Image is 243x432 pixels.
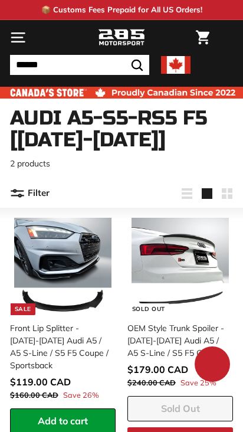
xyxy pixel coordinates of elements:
div: Front Lip Splitter - [DATE]-[DATE] Audi A5 / A5 S-Line / S5 F5 Coupe / Sportsback [10,322,109,372]
inbox-online-store-chat: Shopify online store chat [191,346,234,385]
button: Sold Out [127,396,233,421]
a: Cart [190,21,215,54]
span: $160.00 CAD [10,390,58,400]
span: $240.00 CAD [127,378,176,387]
div: Sale [11,303,35,315]
span: $179.00 CAD [127,364,188,375]
div: Sold Out [128,303,169,315]
div: OEM Style Trunk Spoiler - [DATE]-[DATE] Audi A5 / A5 S-Line / S5 F5 Coupe [127,322,226,359]
input: Search [10,55,149,75]
img: Logo_285_Motorsport_areodynamics_components [98,28,145,48]
span: $119.00 CAD [10,376,71,388]
h1: Audi A5-S5-RS5 F5 [[DATE]-[DATE]] [10,107,233,152]
span: Save 26% [63,390,99,401]
p: 2 products [10,158,233,170]
p: 📦 Customs Fees Prepaid for All US Orders! [41,4,202,16]
span: Save 25% [180,377,216,388]
a: Sale Front Lip Splitter - [DATE]-[DATE] Audi A5 / A5 S-Line / S5 F5 Coupe / Sportsback Save 26% [10,214,116,408]
button: Filter [10,179,50,208]
span: Add to cart [38,415,88,427]
span: Sold Out [161,402,200,414]
a: Sold Out OEM Style Trunk Spoiler - [DATE]-[DATE] Audi A5 / A5 S-Line / S5 F5 Coupe Save 25% [127,214,233,396]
